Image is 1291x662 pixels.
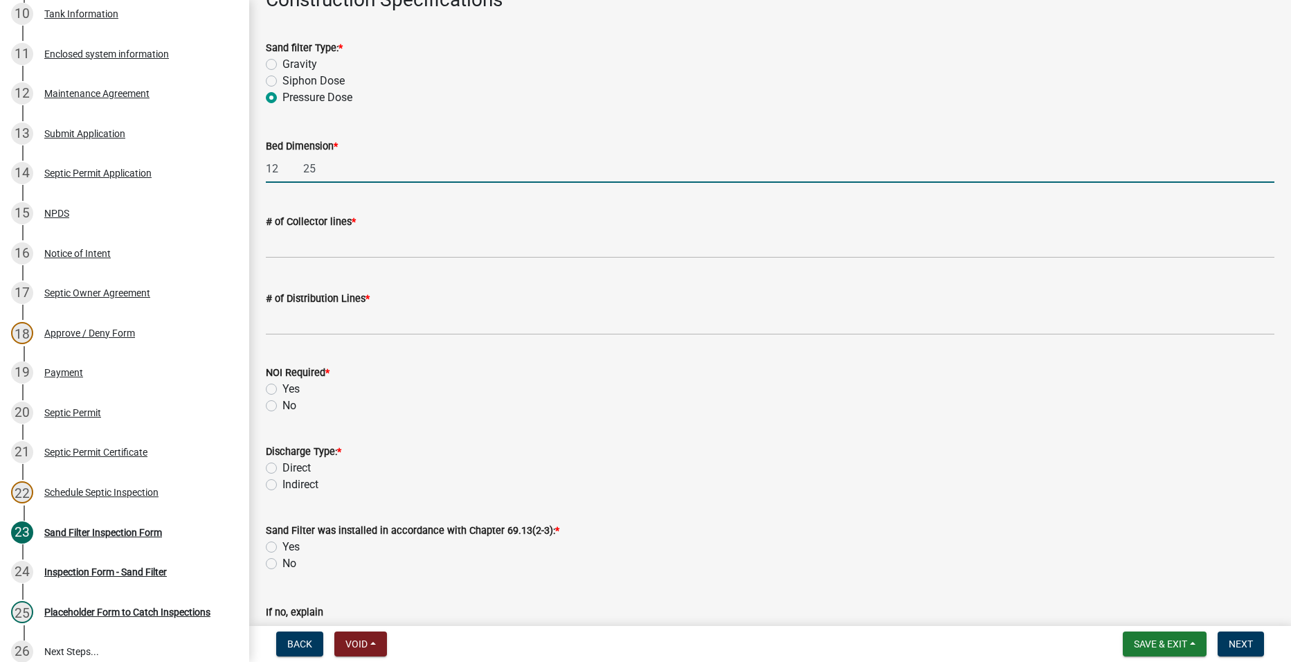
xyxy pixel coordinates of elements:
div: Placeholder Form to Catch Inspections [44,607,210,617]
div: 23 [11,521,33,544]
div: Notice of Intent [44,249,111,258]
div: Enclosed system information [44,49,169,59]
label: Gravity [282,56,317,73]
button: Back [276,632,323,656]
label: # of Distribution Lines [266,294,370,304]
label: NOI Required [266,368,329,378]
div: Sand Filter Inspection Form [44,528,162,537]
label: Sand filter Type: [266,44,343,53]
label: Discharge Type: [266,447,341,457]
div: Approve / Deny Form [44,328,135,338]
label: Indirect [282,476,318,493]
div: Septic Permit Certificate [44,447,147,457]
button: Void [334,632,387,656]
div: NPDS [44,208,69,218]
div: 12 [11,82,33,105]
label: Yes [282,381,300,397]
label: Siphon Dose [282,73,345,89]
div: Submit Application [44,129,125,138]
div: 10 [11,3,33,25]
div: Septic Permit Application [44,168,152,178]
div: 14 [11,162,33,184]
div: Tank Information [44,9,118,19]
div: 21 [11,441,33,463]
div: 24 [11,561,33,583]
button: Next [1218,632,1264,656]
span: Next [1229,638,1253,650]
div: 22 [11,481,33,503]
div: Inspection Form - Sand Filter [44,567,167,577]
div: 25 [11,601,33,623]
span: Save & Exit [1134,638,1187,650]
div: Septic Owner Agreement [44,288,150,298]
div: 13 [11,123,33,145]
label: No [282,555,296,572]
div: 20 [11,402,33,424]
span: Back [287,638,312,650]
button: Save & Exit [1123,632,1207,656]
div: Septic Permit [44,408,101,418]
div: 11 [11,43,33,65]
div: 17 [11,282,33,304]
div: 18 [11,322,33,344]
label: Bed Dimension [266,142,338,152]
label: No [282,397,296,414]
label: Sand Filter was installed in accordance with Chapter 69.13(2-3): [266,526,559,536]
label: Direct [282,460,311,476]
div: 19 [11,361,33,384]
div: Maintenance Agreement [44,89,150,98]
label: # of Collector lines [266,217,356,227]
div: 16 [11,242,33,265]
div: 15 [11,202,33,224]
label: Pressure Dose [282,89,352,106]
div: Payment [44,368,83,377]
label: If no, explain [266,608,323,618]
div: Schedule Septic Inspection [44,487,159,497]
span: Void [345,638,368,650]
label: Yes [282,539,300,555]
